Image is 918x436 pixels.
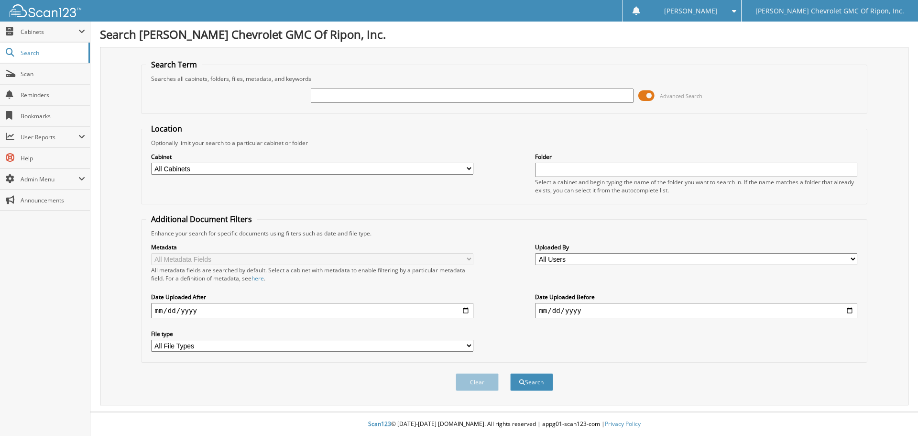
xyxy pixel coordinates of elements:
[21,49,84,57] span: Search
[146,229,863,237] div: Enhance your search for specific documents using filters such as date and file type.
[90,413,918,436] div: © [DATE]-[DATE] [DOMAIN_NAME]. All rights reserved | appg01-scan123-com |
[456,373,499,391] button: Clear
[151,293,473,301] label: Date Uploaded After
[151,243,473,251] label: Metadata
[146,214,257,224] legend: Additional Document Filters
[21,196,85,204] span: Announcements
[605,420,641,428] a: Privacy Policy
[21,133,78,141] span: User Reports
[510,373,553,391] button: Search
[146,139,863,147] div: Optionally limit your search to a particular cabinet or folder
[151,303,473,318] input: start
[535,153,857,161] label: Folder
[146,123,187,134] legend: Location
[100,26,908,42] h1: Search [PERSON_NAME] Chevrolet GMC Of Ripon, Inc.
[151,266,473,282] div: All metadata fields are searched by default. Select a cabinet with metadata to enable filtering b...
[21,154,85,162] span: Help
[146,59,202,70] legend: Search Term
[535,243,857,251] label: Uploaded By
[21,175,78,183] span: Admin Menu
[21,91,85,99] span: Reminders
[535,303,857,318] input: end
[151,153,473,161] label: Cabinet
[535,178,857,194] div: Select a cabinet and begin typing the name of the folder you want to search in. If the name match...
[368,420,391,428] span: Scan123
[21,112,85,120] span: Bookmarks
[10,4,81,17] img: scan123-logo-white.svg
[146,75,863,83] div: Searches all cabinets, folders, files, metadata, and keywords
[151,330,473,338] label: File type
[251,274,264,282] a: here
[21,70,85,78] span: Scan
[21,28,78,36] span: Cabinets
[664,8,718,14] span: [PERSON_NAME]
[535,293,857,301] label: Date Uploaded Before
[660,92,702,100] span: Advanced Search
[755,8,904,14] span: [PERSON_NAME] Chevrolet GMC Of Ripon, Inc.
